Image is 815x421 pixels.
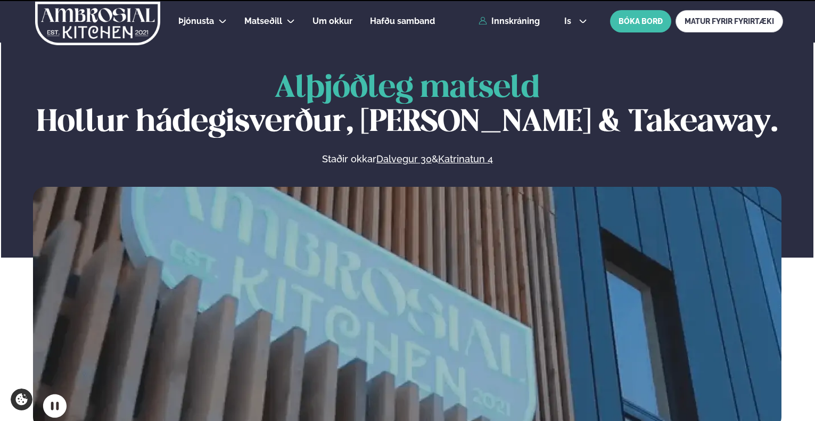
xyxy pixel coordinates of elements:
span: Hafðu samband [370,16,435,26]
a: Katrinatun 4 [438,153,493,166]
a: Dalvegur 30 [376,153,432,166]
a: Cookie settings [11,389,32,410]
p: Staðir okkar & [206,153,608,166]
span: Matseðill [244,16,282,26]
span: Um okkur [312,16,352,26]
button: BÓKA BORÐ [610,10,671,32]
a: Innskráning [479,16,540,26]
a: Um okkur [312,15,352,28]
a: Hafðu samband [370,15,435,28]
a: Matseðill [244,15,282,28]
img: logo [34,2,161,45]
button: is [556,17,596,26]
span: Þjónusta [178,16,214,26]
span: Alþjóðleg matseld [275,74,540,103]
a: MATUR FYRIR FYRIRTÆKI [676,10,783,32]
a: Þjónusta [178,15,214,28]
h1: Hollur hádegisverður, [PERSON_NAME] & Takeaway. [33,72,781,140]
span: is [564,17,574,26]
